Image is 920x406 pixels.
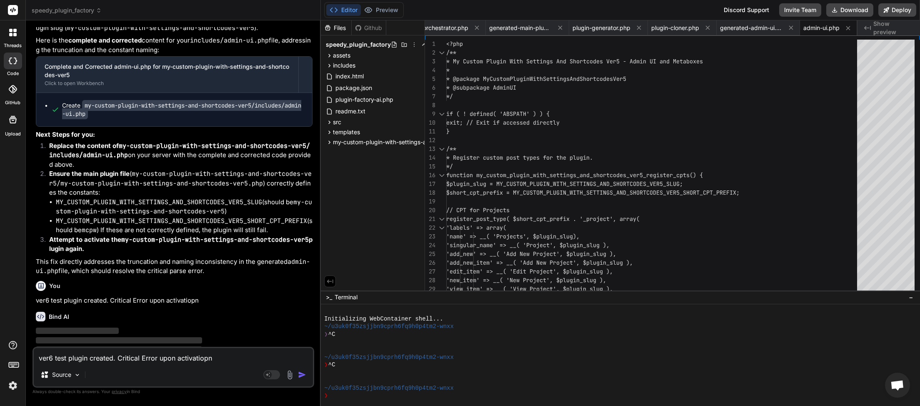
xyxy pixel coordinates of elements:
div: Click to collapse the range. [436,110,447,118]
span: in_slug ), [573,276,606,284]
span: // CPT for Projects [446,206,510,214]
div: 18 [425,188,435,197]
span: * @subpackage AdminUI [446,84,516,91]
li: on your server with the complete and corrected code provided above. [42,141,312,170]
span: ect', array( [600,215,640,223]
div: Open chat [885,373,910,398]
button: Download [826,3,873,17]
div: 28 [425,276,435,285]
span: ), [573,233,580,240]
span: Initializing WebContainer shell... [324,315,443,323]
label: code [7,70,19,77]
code: MY_CUSTOM_PLUGIN_WITH_SETTINGS_AND_SHORTCODES_VER5_SLUG [56,198,262,206]
strong: Ensure the main plugin file [49,170,130,178]
div: 2 [425,48,435,57]
div: Click to collapse the range. [436,48,447,57]
span: sVer5 [610,75,626,83]
span: readme.txt [335,106,366,116]
p: ver6 test plugin created. Critical Error upon activatiopn [36,296,312,306]
p: Here is the content for your file, addressing the truncation and the constant naming: [36,36,312,55]
span: ‌ [36,328,119,334]
span: ugin_slug ), [573,285,613,293]
img: attachment [285,370,295,380]
div: Discord Support [719,3,774,17]
div: 8 [425,101,435,110]
span: my-custom-plugin-with-settings-and-shortcodes-ver5 [333,138,481,146]
span: Show preview [873,20,913,36]
span: } [446,128,450,135]
button: − [907,291,915,304]
span: package.json [335,83,373,93]
div: 5 [425,75,435,83]
div: 20 [425,206,435,215]
img: Pick Models [74,371,81,378]
label: threads [4,42,22,49]
span: src [333,118,341,126]
span: * Register custom post types for the plugin. [446,154,593,161]
li: ( ) correctly defines the constants: [42,169,312,235]
div: Github [352,24,386,32]
span: speedy_plugin_factory [326,40,391,49]
span: admin-ui.php [803,24,840,32]
div: Click to open Workbench [45,80,290,87]
div: 13 [425,145,435,153]
button: Editor [326,4,361,16]
span: templates [333,128,360,136]
div: Create [62,101,304,118]
span: privacy [112,389,127,394]
p: This fix directly addresses the truncation and naming inconsistency in the generated file, which ... [36,257,312,276]
span: if ( ! defined( 'ABSPATH' ) ) { [446,110,550,118]
span: >_ [326,293,332,301]
span: $short_cpt_prefix = MY_CUSTOM_PLUGIN_WITH_SETT [446,189,600,196]
div: 19 [425,197,435,206]
span: INGS_AND_SHORTCODES_VER5_SHORT_CPT_PREFIX; [600,189,740,196]
span: exit; // Exit if accessed directly [446,119,560,126]
span: 'add_new_item' => __( 'Add New Project [446,259,573,266]
code: includes/admin-ui.php [190,36,269,45]
div: Click to collapse the range. [436,145,447,153]
div: 4 [425,66,435,75]
span: * My Custom Plugin With Settings And Shortcodes V [446,58,610,65]
span: includes [333,61,355,70]
span: 'labels' => array( [446,224,506,231]
span: ai-orchestrator.php [416,24,468,32]
div: Click to collapse the range. [436,223,447,232]
span: generated-admin-ui.php.tmpl [720,24,782,32]
li: (should be ) If these are not correctly defined, the plugin will still fail. [56,216,312,235]
span: AND_SHORTCODES_VER5_SLUG; [600,180,683,188]
span: ~/u3uk0f35zsjjbn9cprh6fq9h0p4tm2-wnxx [324,353,454,361]
span: 'singular_name' => __( 'Project', $plu [446,241,573,249]
span: register_post_type( $short_cpt_prefix . '_proj [446,215,600,223]
span: ❯ [324,361,328,368]
div: 1 [425,40,435,48]
span: ❯ [324,331,328,338]
span: − [909,293,913,301]
span: Terminal [335,293,357,301]
span: 'view_item' => __( 'View Project', $pl [446,285,573,293]
span: ❯ [324,392,328,399]
p: Source [52,371,71,379]
div: Complete and Corrected admin-ui.php for my-custom-plugin-with-settings-and-shortcodes-ver5 [45,63,290,79]
code: my-custom-plugin-with-settings-and-shortcodes-ver5 [121,236,309,244]
span: ', $plugin_slug ), [573,259,633,266]
span: plugin-factory-ai.php [335,95,394,105]
code: my-custom-plugin-with-settings-and-shortcodes-ver5 [67,24,254,32]
span: plugin-cloner.php [651,24,699,32]
span: 'edit_item' => __( 'Edit Project', $pl [446,268,573,275]
span: ^C [328,331,335,338]
div: 6 [425,83,435,92]
img: icon [298,371,306,379]
span: index.html [335,71,365,81]
div: 23 [425,232,435,241]
div: 17 [425,180,435,188]
button: Deploy [878,3,916,17]
span: ugin_slug ), [573,268,613,275]
span: ~/u3uk0f35zsjjbn9cprh6fq9h0p4tm2-wnxx [324,323,454,330]
button: Preview [361,4,402,16]
h6: Bind AI [49,313,69,321]
code: my-custom-plugin-with-settings-and-shortcodes-ver5/my-custom-plugin-with-settings-and-shortcodes-... [49,170,312,188]
span: generated-main-plugin.php.tmpl [489,24,552,32]
button: Invite Team [779,3,821,17]
span: 'add_new' => __( 'Add New Project', $p [446,250,573,258]
span: speedy_plugin_factory [32,6,102,15]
